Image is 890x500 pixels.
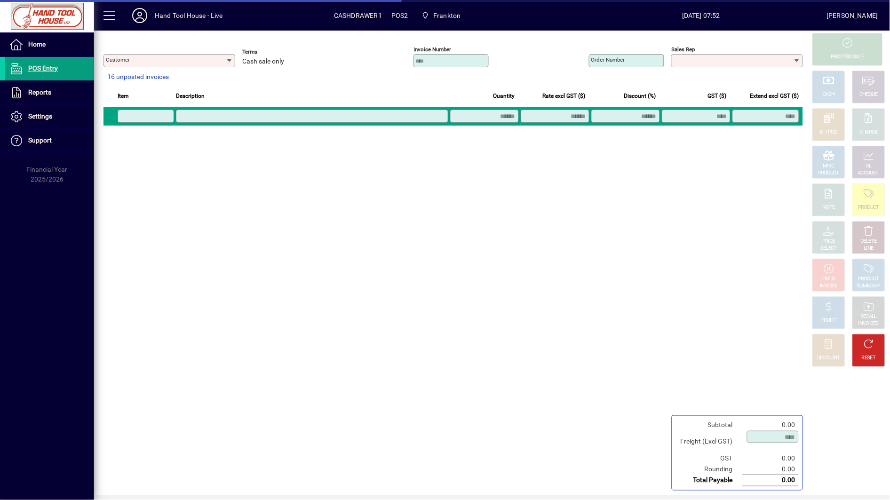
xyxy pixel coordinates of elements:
div: CHEQUE [860,91,878,98]
div: SUMMARY [857,283,881,290]
div: PRODUCT [858,276,879,283]
mat-label: Order number [591,56,625,63]
span: Support [28,136,52,144]
td: GST [676,453,742,464]
a: Home [5,33,94,56]
td: Freight (Excl GST) [676,430,742,453]
div: PRODUCT [818,170,839,177]
td: 0.00 [742,453,799,464]
div: DELETE [861,238,877,245]
div: RECALL [861,313,877,320]
a: Reports [5,81,94,104]
span: Frankton [433,8,461,23]
div: INVOICE [820,283,837,290]
td: 0.00 [742,464,799,475]
td: Rounding [676,464,742,475]
div: RESET [862,355,876,362]
span: Settings [28,112,52,120]
div: SELECT [821,245,837,252]
div: MISC [823,163,834,170]
div: NOTE [823,204,835,211]
div: CHARGE [860,129,878,136]
div: DISCOUNT [818,355,840,362]
div: Hand Tool House - Live [155,8,223,23]
span: Rate excl GST ($) [543,91,586,101]
span: Home [28,40,46,48]
div: LINE [864,245,874,252]
div: [PERSON_NAME] [827,8,878,23]
div: GL [866,163,872,170]
span: Terms [242,49,299,55]
a: Settings [5,105,94,128]
span: Quantity [493,91,515,101]
span: Cash sale only [242,58,284,65]
span: Discount (%) [624,91,656,101]
span: Description [176,91,205,101]
td: Total Payable [676,475,742,486]
td: Subtotal [676,420,742,430]
a: Support [5,129,94,152]
div: PRICE [823,238,835,245]
div: PRODUCT [858,204,879,211]
mat-label: Customer [106,56,130,63]
span: Item [118,91,129,101]
span: Extend excl GST ($) [750,91,799,101]
span: CASHDRAWER1 [334,8,382,23]
td: 0.00 [742,420,799,430]
div: INVOICES [858,320,879,327]
mat-label: Sales rep [672,46,695,53]
span: POS Entry [28,64,58,72]
button: 16 unposted invoices [103,69,173,86]
button: Profile [125,7,155,24]
div: HOLD [823,276,835,283]
td: 0.00 [742,475,799,486]
span: GST ($) [708,91,727,101]
div: ACCOUNT [858,170,880,177]
div: EFTPOS [820,129,838,136]
span: 16 unposted invoices [107,72,169,82]
span: POS2 [391,8,408,23]
span: [DATE] 07:52 [576,8,827,23]
span: Frankton [418,7,465,24]
div: PROCESS SALE [831,54,864,61]
span: Reports [28,88,51,96]
mat-label: Invoice number [414,46,452,53]
div: CASH [823,91,835,98]
div: PROFIT [821,317,837,324]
